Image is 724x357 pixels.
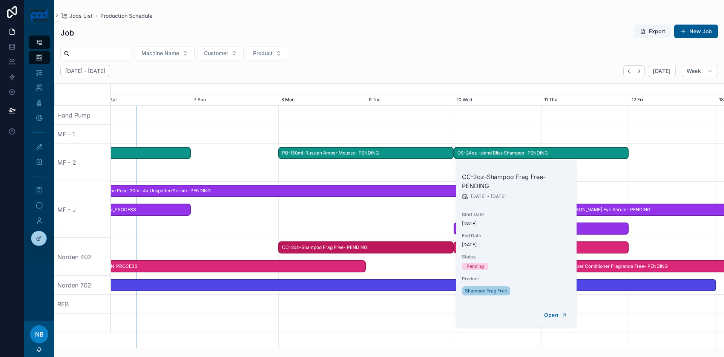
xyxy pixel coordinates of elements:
[648,65,675,77] button: [DATE]
[65,67,105,75] h2: [DATE] - [DATE]
[103,185,541,197] div: Lion Pose-30ml-4x Unspotted Serum- PENDING
[141,49,179,57] span: Machine Name
[541,94,629,106] div: 11 Thu
[454,241,628,254] span: CC-2oz-Deeper Conditioner Fragrance Free- PENDING
[454,147,629,159] div: OS-24oz-Island Bliss Shampoo- PENDING
[687,68,701,74] span: Week
[135,46,195,60] button: Select Button
[462,221,571,227] span: [DATE]
[454,94,541,106] div: 10 Wed
[629,94,716,106] div: 12 Fri
[103,94,190,106] div: 6 Sat
[462,254,571,260] span: Status
[278,147,454,159] div: PB-150ml-Russian Amber Mousse- PENDING
[54,125,111,144] div: MF - 1
[278,241,454,254] div: CC-2oz-Shampoo Frag Free- PENDING
[462,276,571,282] span: Product
[462,172,571,190] h2: CC-2oz-Shampoo Frag Free- PENDING
[54,181,111,238] div: MF - J
[674,25,718,38] button: New Job
[15,260,366,273] div: Sente-8ml-Even Tone SPF 40 Med-Dark- IN_PROCESS
[487,193,489,199] span: -
[100,12,152,20] a: Production Schedule
[60,28,74,38] h1: Job
[54,295,111,314] div: REB
[16,260,365,273] span: Sente-8ml-Even Tone SPF 40 Med-Dark- IN_PROCESS
[247,46,288,60] button: Select Button
[104,185,540,197] span: Lion Pose-30ml-4x Unspotted Serum- PENDING
[539,309,572,321] button: Open
[465,288,507,294] span: Shampoo Frag Free
[278,94,366,106] div: 8 Mon
[366,94,453,106] div: 9 Tue
[454,147,628,159] span: OS-24oz-Island Bliss Shampoo- PENDING
[682,65,718,77] button: Week
[35,330,44,339] span: NB
[454,241,629,254] div: CC-2oz-Deeper Conditioner Fragrance Free- PENDING
[491,193,506,199] span: [DATE]
[462,233,571,239] span: End Date
[634,25,671,38] button: Export
[191,94,278,106] div: 7 Sun
[462,242,571,248] span: [DATE]
[466,263,484,270] div: Pending
[54,238,111,276] div: Norden 402
[454,223,628,235] span: ED-2oz-Clarifying Polishing Mask- PENDING
[60,12,93,20] a: Jobs List
[279,147,453,159] span: PB-150ml-Russian Amber Mousse- PENDING
[69,12,93,20] span: Jobs List
[544,312,558,318] span: Open
[198,46,244,60] button: Select Button
[279,241,453,254] span: CC-2oz-Shampoo Frag Free- PENDING
[454,223,629,235] div: ED-2oz-Clarifying Polishing Mask- PENDING
[54,106,111,125] div: Hand Pump
[471,193,486,199] span: [DATE]
[653,68,670,74] span: [DATE]
[253,49,273,57] span: Product
[54,144,111,181] div: MF - 2
[24,30,54,321] div: scrollable content
[31,9,48,21] img: App logo
[462,286,510,295] a: Shampoo Frag Free
[204,49,228,57] span: Customer
[54,276,111,295] div: Norden 702
[462,212,571,218] span: Start Date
